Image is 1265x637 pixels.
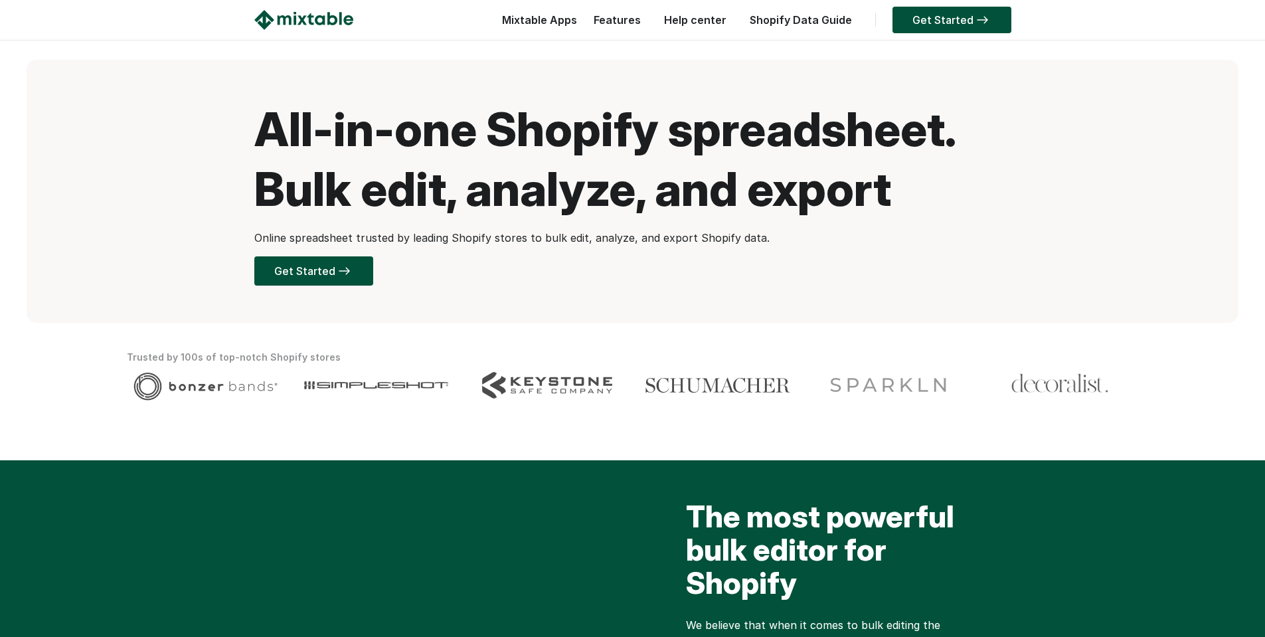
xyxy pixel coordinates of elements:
img: Client logo [645,372,790,399]
img: arrow-right.svg [335,267,353,275]
div: Trusted by 100s of top-notch Shopify stores [127,349,1139,365]
a: Shopify Data Guide [743,13,859,27]
p: Online spreadsheet trusted by leading Shopify stores to bulk edit, analyze, and export Shopify data. [254,230,1011,246]
img: Client logo [825,372,953,399]
img: Client logo [1011,372,1109,395]
img: Client logo [482,372,612,399]
a: Features [587,13,647,27]
a: Help center [657,13,733,27]
a: Get Started [892,7,1011,33]
img: Client logo [133,372,278,401]
img: Mixtable logo [254,10,353,30]
h1: All-in-one Shopify spreadsheet. Bulk edit, analyze, and export [254,100,1011,219]
img: Client logo [304,372,448,399]
a: Get Started [254,256,373,286]
h2: The most powerful bulk editor for Shopify [686,500,985,606]
div: Mixtable Apps [495,10,577,37]
img: arrow-right.svg [973,16,991,24]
